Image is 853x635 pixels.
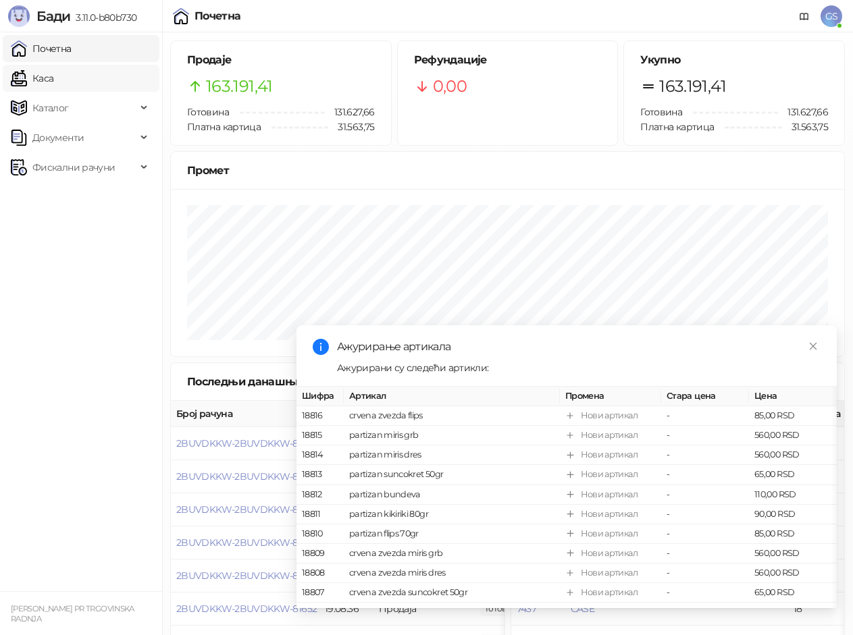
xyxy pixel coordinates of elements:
[778,105,828,119] span: 131.627,66
[581,487,638,501] div: Нови артикал
[187,106,229,118] span: Готовина
[661,603,749,622] td: -
[325,105,375,119] span: 131.627,66
[176,536,317,549] button: 2BUVDKKW-2BUVDKKW-81654
[296,563,344,583] td: 18808
[749,406,837,426] td: 85,00 RSD
[749,583,837,603] td: 65,00 RSD
[187,162,828,179] div: Промет
[782,119,828,134] span: 31.563,75
[344,387,560,406] th: Артикал
[187,52,375,68] h5: Продаје
[640,121,714,133] span: Платна картица
[70,11,136,24] span: 3.11.0-b80b730
[806,339,821,354] a: Close
[296,583,344,603] td: 18807
[344,505,560,524] td: partizan kikiriki 80gr
[821,5,842,27] span: GS
[344,583,560,603] td: crvena zvezda suncokret 50gr
[32,94,69,121] span: Каталог
[176,470,317,482] button: 2BUVDKKW-2BUVDKKW-81656
[32,124,84,151] span: Документи
[581,586,638,599] div: Нови артикал
[661,485,749,504] td: -
[749,505,837,524] td: 90,00 RSD
[661,445,749,465] td: -
[661,406,749,426] td: -
[344,406,560,426] td: crvena zvezda flips
[296,406,344,426] td: 18816
[640,106,682,118] span: Готовина
[581,507,638,521] div: Нови артикал
[414,52,602,68] h5: Рефундације
[344,603,560,622] td: crve.zvezda bundeva 50gr
[296,445,344,465] td: 18814
[11,604,134,624] small: [PERSON_NAME] PR TRGOVINSKA RADNJA
[659,74,726,99] span: 163.191,41
[581,605,638,619] div: Нови артикал
[296,603,344,622] td: 18806
[32,154,115,181] span: Фискални рачуни
[749,603,837,622] td: 110,00 RSD
[296,544,344,563] td: 18809
[171,401,319,427] th: Број рачуна
[344,524,560,544] td: partizan flips 70gr
[581,468,638,481] div: Нови артикал
[187,373,366,390] div: Последњи данашњи рачуни
[661,563,749,583] td: -
[195,11,241,22] div: Почетна
[296,505,344,524] td: 18811
[296,485,344,504] td: 18812
[749,485,837,504] td: 110,00 RSD
[581,527,638,541] div: Нови артикал
[296,426,344,445] td: 18815
[36,8,70,24] span: Бади
[581,547,638,560] div: Нови артикал
[176,503,317,516] button: 2BUVDKKW-2BUVDKKW-81655
[176,570,317,582] button: 2BUVDKKW-2BUVDKKW-81653
[296,465,344,485] td: 18813
[337,360,821,375] div: Ажурирани су следећи артикли:
[187,121,261,133] span: Платна картица
[344,465,560,485] td: partizan suncokret 50gr
[176,437,317,449] button: 2BUVDKKW-2BUVDKKW-81657
[794,5,815,27] a: Документација
[749,544,837,563] td: 560,00 RSD
[581,566,638,580] div: Нови артикал
[560,387,661,406] th: Промена
[344,544,560,563] td: crvena zvezda miris grb
[661,426,749,445] td: -
[206,74,273,99] span: 163.191,41
[328,119,374,134] span: 31.563,75
[296,524,344,544] td: 18810
[344,563,560,583] td: crvena zvezda miris dres
[661,505,749,524] td: -
[749,563,837,583] td: 560,00 RSD
[344,485,560,504] td: partizan bundeva
[344,426,560,445] td: partizan miris grb
[313,339,329,355] span: info-circle
[661,465,749,485] td: -
[581,429,638,442] div: Нови артикал
[337,339,821,355] div: Ажурирање артикала
[296,387,344,406] th: Шифра
[749,426,837,445] td: 560,00 RSD
[661,387,749,406] th: Стара цена
[344,445,560,465] td: partizan miris dres
[640,52,828,68] h5: Укупно
[581,448,638,462] div: Нови артикал
[11,35,72,62] a: Почетна
[8,5,30,27] img: Logo
[749,445,837,465] td: 560,00 RSD
[11,65,53,92] a: Каса
[749,524,837,544] td: 85,00 RSD
[661,544,749,563] td: -
[176,603,317,615] button: 2BUVDKKW-2BUVDKKW-81652
[749,465,837,485] td: 65,00 RSD
[433,74,467,99] span: 0,00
